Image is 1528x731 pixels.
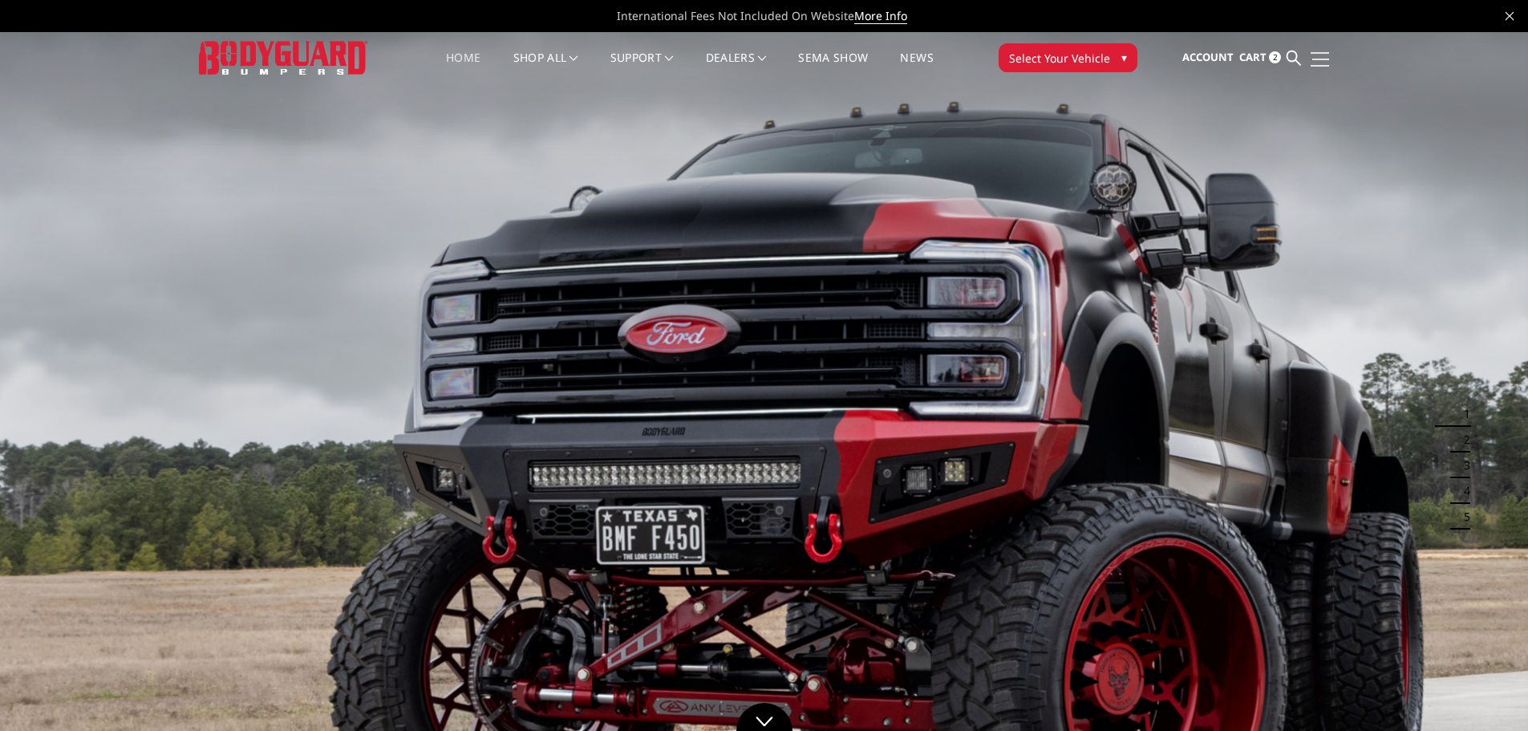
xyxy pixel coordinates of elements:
a: Dealers [706,52,767,83]
button: 4 of 5 [1454,478,1470,504]
span: ▾ [1121,49,1127,66]
button: 5 of 5 [1454,504,1470,530]
span: Account [1182,50,1234,64]
button: 2 of 5 [1454,427,1470,453]
button: Select Your Vehicle [999,43,1137,72]
button: 3 of 5 [1454,453,1470,478]
img: BODYGUARD BUMPERS [199,41,367,74]
a: shop all [513,52,578,83]
a: News [900,52,933,83]
a: Click to Down [736,703,792,731]
button: 1 of 5 [1454,401,1470,427]
a: Support [610,52,674,83]
a: Account [1182,36,1234,79]
span: Select Your Vehicle [1009,50,1110,67]
span: 2 [1269,51,1281,63]
span: Cart [1239,50,1267,64]
a: SEMA Show [798,52,868,83]
a: More Info [854,8,907,24]
a: Home [446,52,480,83]
a: Cart 2 [1239,36,1281,79]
